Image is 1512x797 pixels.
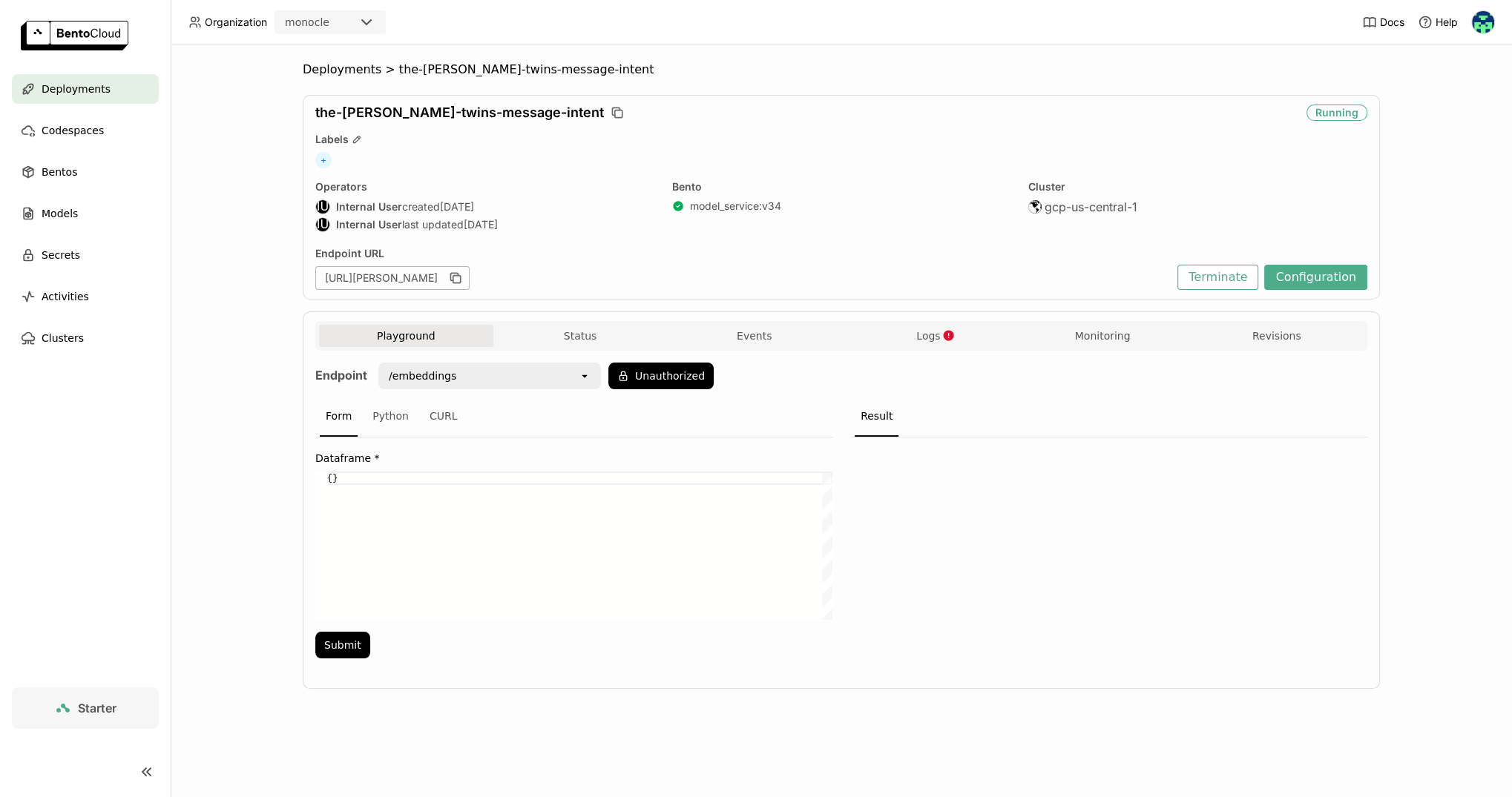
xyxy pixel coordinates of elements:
div: CURL [424,397,464,437]
a: Starter [12,687,159,729]
span: Starter [78,701,116,715]
span: Organization [205,16,267,29]
span: Deployments [42,80,111,98]
span: Clusters [42,329,84,347]
div: created [315,199,654,214]
button: Submit [315,632,370,658]
button: Revisions [1189,325,1364,347]
div: Form [320,397,358,437]
nav: Breadcrumbs navigation [303,62,1380,77]
button: Terminate [1177,265,1258,290]
div: Cluster [1028,180,1367,194]
button: Configuration [1264,265,1367,290]
div: IU [316,200,329,214]
div: Operators [315,180,654,194]
strong: Internal User [336,200,402,214]
span: Deployments [303,62,381,77]
a: Docs [1362,15,1404,30]
strong: Endpoint [315,368,367,383]
div: last updated [315,217,654,232]
span: the-[PERSON_NAME]-twins-message-intent [399,62,654,77]
button: Monitoring [1016,325,1190,347]
div: Internal User [315,199,330,214]
div: /embeddings [389,368,456,383]
span: Codespaces [42,122,104,139]
div: Result [855,397,898,437]
span: Bentos [42,163,77,181]
a: Activities [12,282,159,311]
div: Labels [315,133,1367,146]
div: [URL][PERSON_NAME] [315,266,470,290]
span: Secrets [42,246,80,264]
a: Secrets [12,240,159,270]
span: Activities [42,288,89,305]
a: model_service:v34 [690,199,781,213]
span: Docs [1380,16,1404,29]
button: Playground [319,325,493,347]
a: Deployments [12,74,159,104]
span: [DATE] [464,218,498,231]
svg: open [579,370,591,382]
span: {} [327,473,338,483]
div: monocle [285,15,329,30]
a: Bentos [12,157,159,187]
div: Python [367,397,415,437]
span: [DATE] [440,200,474,214]
a: Codespaces [12,116,159,145]
button: Status [493,325,668,347]
a: Models [12,199,159,228]
span: + [315,152,332,168]
button: Unauthorized [608,363,714,389]
span: Models [42,205,78,222]
div: IU [316,218,329,231]
label: Dataframe * [315,452,832,464]
div: Help [1418,15,1458,30]
div: Internal User [315,217,330,232]
input: Selected monocle. [331,16,332,30]
img: logo [21,21,128,50]
span: Logs [916,329,940,343]
div: Running [1306,105,1367,121]
input: Selected /embeddings. [458,368,459,383]
span: Help [1436,16,1458,29]
button: Events [667,325,841,347]
div: Bento [672,180,1011,194]
div: Endpoint URL [315,247,1170,260]
a: Clusters [12,323,159,353]
strong: Internal User [336,218,402,231]
span: gcp-us-central-1 [1045,199,1137,214]
span: the-[PERSON_NAME]-twins-message-intent [315,105,604,121]
img: Asaf Rotbart [1472,11,1494,33]
span: > [381,62,399,77]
